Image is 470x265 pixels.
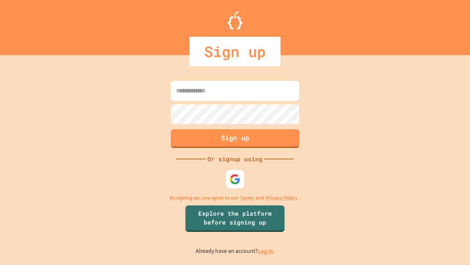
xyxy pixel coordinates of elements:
[240,194,254,202] a: Terms
[171,129,299,148] button: Sign up
[185,205,285,232] a: Explore the platform before signing up
[170,194,301,202] p: By signing up, you agree to our and .
[439,236,463,258] iframe: chat widget
[266,194,297,202] a: Privacy Policy
[196,247,275,256] p: Already have an account?
[258,247,275,255] a: Log in.
[228,11,242,29] img: Logo.svg
[189,37,281,66] div: Sign up
[229,174,241,185] img: google-icon.svg
[206,155,264,163] div: Or signup using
